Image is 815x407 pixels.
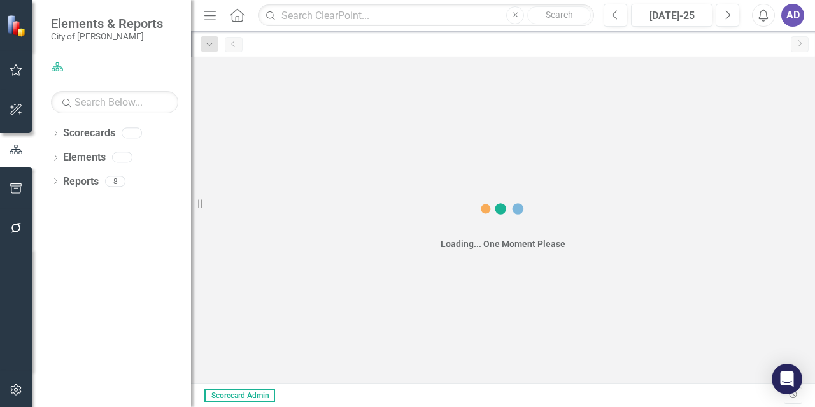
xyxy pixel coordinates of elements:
[781,4,804,27] button: AD
[51,16,163,31] span: Elements & Reports
[204,389,275,402] span: Scorecard Admin
[527,6,591,24] button: Search
[258,4,594,27] input: Search ClearPoint...
[631,4,712,27] button: [DATE]-25
[63,150,106,165] a: Elements
[546,10,573,20] span: Search
[635,8,708,24] div: [DATE]-25
[772,364,802,394] div: Open Intercom Messenger
[51,31,163,41] small: City of [PERSON_NAME]
[63,175,99,189] a: Reports
[6,14,29,38] img: ClearPoint Strategy
[441,238,565,250] div: Loading... One Moment Please
[105,176,125,187] div: 8
[63,126,115,141] a: Scorecards
[51,91,178,113] input: Search Below...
